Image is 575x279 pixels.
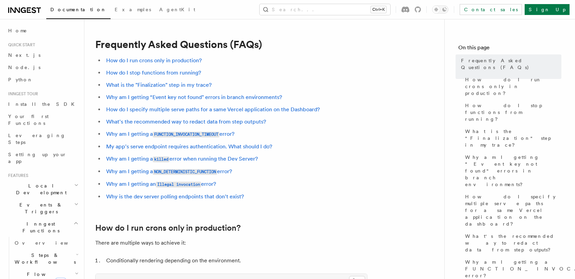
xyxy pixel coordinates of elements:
li: Conditionally rendering depending on the environment. [104,256,367,265]
a: How do I stop functions from running? [106,69,201,76]
span: Install the SDK [8,101,79,107]
span: Documentation [50,7,106,12]
span: Inngest Functions [5,220,73,234]
span: Python [8,77,33,82]
a: Why am I getting aNON_DETERMINISTIC_FUNCTIONerror? [106,168,232,175]
span: Home [8,27,27,34]
span: What's the recommended way to redact data from step outputs? [465,233,561,253]
span: Inngest tour [5,91,38,97]
code: killed [153,157,169,162]
a: Contact sales [460,4,522,15]
button: Events & Triggers [5,199,80,218]
button: Steps & Workflows [12,249,80,268]
a: Why am I getting aFUNCTION_INVOCATION_TIMEOUTerror? [106,131,234,137]
kbd: Ctrl+K [371,6,386,13]
span: Overview [15,240,85,246]
span: Leveraging Steps [8,133,66,145]
span: AgentKit [159,7,195,12]
a: Why am I getting “Event key not found" errors in branch environments? [462,151,561,191]
a: What is the "Finalization" step in my trace? [106,82,212,88]
h4: On this page [458,44,561,54]
a: My app's serve endpoint requires authentication. What should I do? [106,143,272,150]
span: What is the "Finalization" step in my trace? [465,128,561,148]
code: Illegal invocation [156,182,201,187]
a: Your first Functions [5,110,80,129]
a: What is the "Finalization" step in my trace? [462,125,561,151]
span: Examples [115,7,151,12]
button: Local Development [5,180,80,199]
a: Documentation [46,2,111,19]
span: How do I run crons only in production? [465,76,561,97]
span: Frequently Asked Questions (FAQs) [461,57,561,71]
a: Sign Up [525,4,570,15]
a: What's the recommended way to redact data from step outputs? [462,230,561,256]
span: Why am I getting “Event key not found" errors in branch environments? [465,154,561,188]
a: Why am I getting “Event key not found" errors in branch environments? [106,94,282,100]
code: FUNCTION_INVOCATION_TIMEOUT [153,132,219,137]
h1: Frequently Asked Questions (FAQs) [95,38,367,50]
a: Frequently Asked Questions (FAQs) [458,54,561,73]
span: Your first Functions [8,114,49,126]
span: Features [5,173,28,178]
a: Next.js [5,49,80,61]
a: Setting up your app [5,148,80,167]
button: Inngest Functions [5,218,80,237]
a: Home [5,24,80,37]
span: Local Development [5,182,74,196]
a: How do I run crons only in production? [462,73,561,99]
span: Node.js [8,65,40,70]
span: Events & Triggers [5,201,74,215]
code: NON_DETERMINISTIC_FUNCTION [153,169,217,175]
a: Python [5,73,80,86]
a: Node.js [5,61,80,73]
a: Why am I getting akillederror when running the Dev Server? [106,155,258,162]
button: Search...Ctrl+K [260,4,390,15]
p: There are multiple ways to achieve it: [95,238,367,248]
a: How do I specify multiple serve paths for a same Vercel application on the dashboard? [462,191,561,230]
a: How do I run crons only in production? [106,57,202,64]
a: AgentKit [155,2,199,18]
span: Quick start [5,42,35,48]
a: How do I stop functions from running? [462,99,561,125]
a: Examples [111,2,155,18]
button: Toggle dark mode [432,5,448,14]
span: How do I specify multiple serve paths for a same Vercel application on the dashboard? [465,193,561,227]
a: Overview [12,237,80,249]
a: Why am I getting anIllegal invocationerror? [106,181,216,187]
span: Steps & Workflows [12,252,76,265]
span: How do I stop functions from running? [465,102,561,122]
span: Next.js [8,52,40,58]
span: Setting up your app [8,152,67,164]
a: Leveraging Steps [5,129,80,148]
a: Install the SDK [5,98,80,110]
a: Why is the dev server polling endpoints that don't exist? [106,193,244,200]
a: What's the recommended way to redact data from step outputs? [106,118,266,125]
a: How do I specify multiple serve paths for a same Vercel application on the Dashboard? [106,106,320,113]
a: How do I run crons only in production? [95,223,241,233]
